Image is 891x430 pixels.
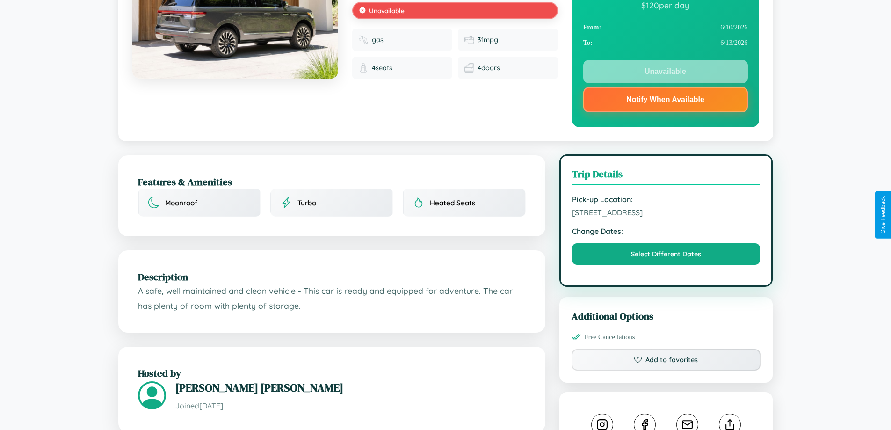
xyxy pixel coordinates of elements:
[572,195,761,204] strong: Pick-up Location:
[175,399,526,413] p: Joined [DATE]
[464,63,474,73] img: Doors
[138,270,526,284] h2: Description
[583,87,748,112] button: Notify When Available
[572,226,761,236] strong: Change Dates:
[478,64,500,72] span: 4 doors
[572,208,761,217] span: [STREET_ADDRESS]
[138,175,526,189] h2: Features & Amenities
[430,198,475,207] span: Heated Seats
[165,198,197,207] span: Moonroof
[572,349,761,371] button: Add to favorites
[359,35,368,44] img: Fuel type
[175,380,526,395] h3: [PERSON_NAME] [PERSON_NAME]
[583,39,593,47] strong: To:
[369,7,405,15] span: Unavailable
[297,198,316,207] span: Turbo
[572,243,761,265] button: Select Different Dates
[359,63,368,73] img: Seats
[583,60,748,83] button: Unavailable
[583,35,748,51] div: 6 / 13 / 2026
[585,333,635,341] span: Free Cancellations
[583,20,748,35] div: 6 / 10 / 2026
[372,36,384,44] span: gas
[572,309,761,323] h3: Additional Options
[138,284,526,313] p: A safe, well maintained and clean vehicle - This car is ready and equipped for adventure. The car...
[372,64,392,72] span: 4 seats
[880,196,886,234] div: Give Feedback
[478,36,498,44] span: 31 mpg
[572,167,761,185] h3: Trip Details
[583,23,601,31] strong: From:
[138,366,526,380] h2: Hosted by
[464,35,474,44] img: Fuel efficiency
